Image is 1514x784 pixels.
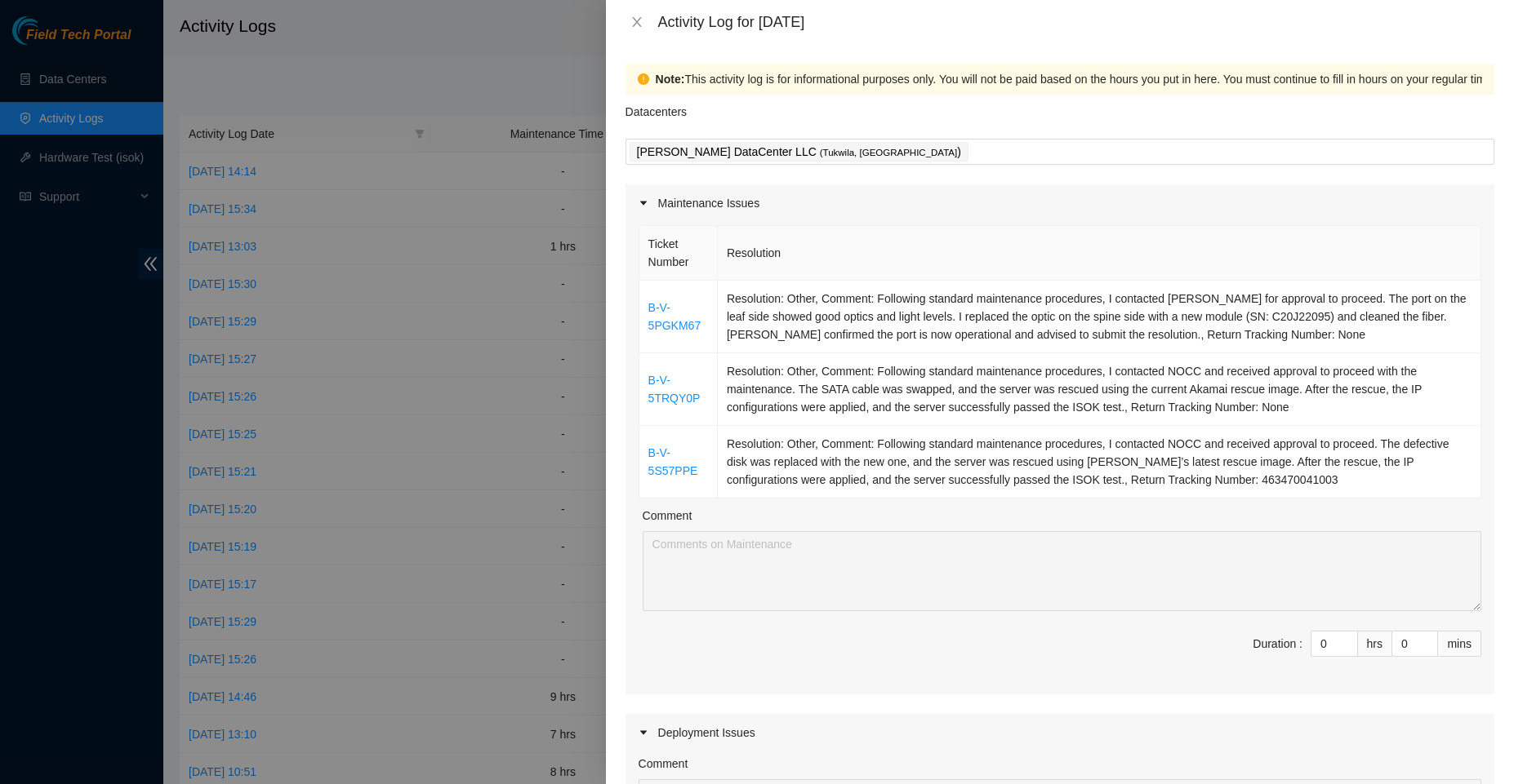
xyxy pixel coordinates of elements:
[639,226,718,281] th: Ticket Number
[658,13,1494,31] div: Activity Log for [DATE]
[639,198,648,208] span: caret-right
[643,507,692,525] label: Comment
[1358,631,1392,657] div: hrs
[626,95,687,121] p: Datacenters
[639,755,688,773] label: Comment
[630,16,643,29] span: close
[638,73,649,85] span: exclamation-circle
[626,15,648,30] button: Close
[820,148,958,157] span: ( Tukwila, [GEOGRAPHIC_DATA]
[648,374,701,405] a: B-V-5TRQY0P
[648,301,701,332] a: B-V-5PGKM67
[656,70,685,88] strong: Note:
[1438,631,1481,657] div: mins
[626,184,1494,222] div: Maintenance Issues
[718,281,1481,353] td: Resolution: Other, Comment: Following standard maintenance procedures, I contacted [PERSON_NAME] ...
[648,446,698,477] a: B-V-5S57PPE
[626,714,1494,751] div: Deployment Issues
[1253,635,1302,653] div: Duration :
[639,728,648,737] span: caret-right
[637,143,961,162] p: [PERSON_NAME] DataCenter LLC )
[718,353,1481,426] td: Resolution: Other, Comment: Following standard maintenance procedures, I contacted NOCC and recei...
[643,531,1481,611] textarea: Comment
[718,426,1481,498] td: Resolution: Other, Comment: Following standard maintenance procedures, I contacted NOCC and recei...
[718,226,1481,281] th: Resolution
